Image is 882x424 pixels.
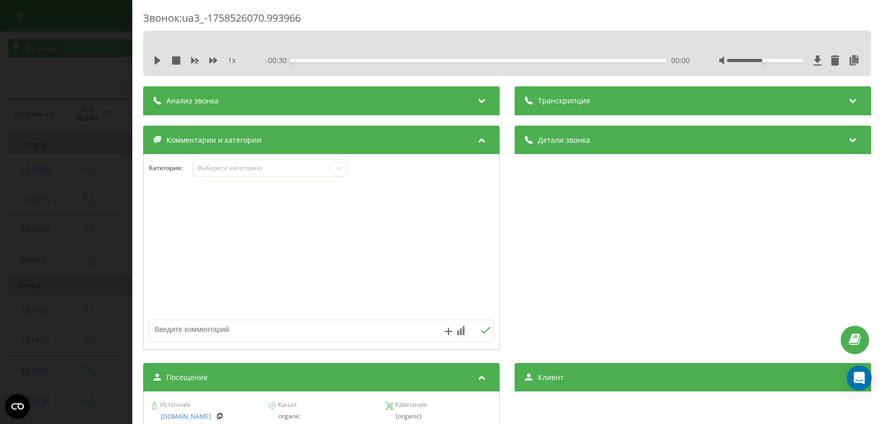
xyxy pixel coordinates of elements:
[166,96,219,106] span: Анализ звонка
[149,164,193,172] h4: Категория :
[538,135,590,145] span: Детали звонка
[385,413,492,420] div: (organic)
[762,58,766,63] div: Accessibility label
[228,55,236,66] span: 1 x
[166,135,261,145] span: Комментарии и категории
[166,372,208,383] span: Посещение
[266,55,292,66] span: - 00:30
[847,366,872,390] div: Open Intercom Messenger
[197,164,327,172] div: Выберите категорию
[159,400,191,410] span: Источник
[290,58,294,63] div: Accessibility label
[268,413,375,420] div: organic
[161,413,211,420] a: [DOMAIN_NAME]
[5,394,30,419] button: Open CMP widget
[143,11,871,31] div: Звонок : ua3_-1758526070.993966
[538,372,564,383] span: Клиент
[671,55,690,66] span: 00:00
[276,400,297,410] span: Канал
[394,400,427,410] span: Кампания
[538,96,590,106] span: Транскрипция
